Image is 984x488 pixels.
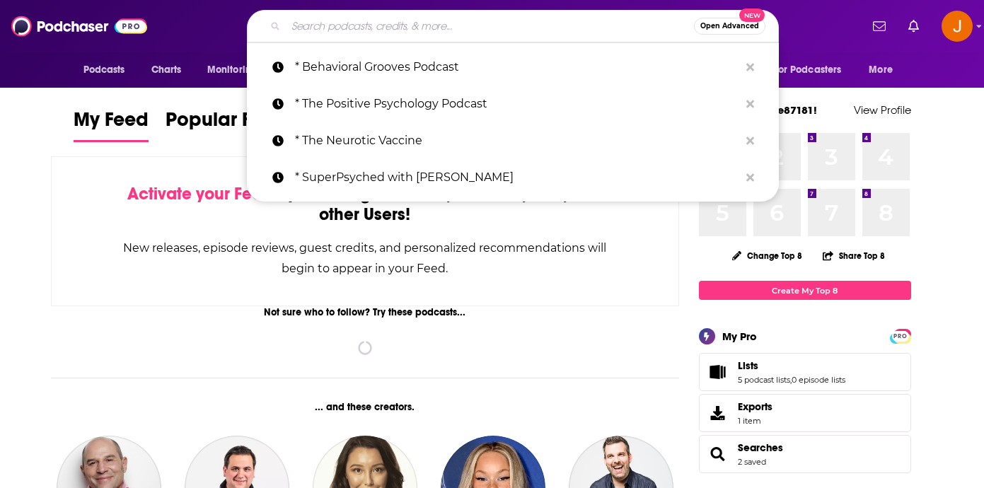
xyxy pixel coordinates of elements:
[790,375,792,385] span: ,
[738,359,845,372] a: Lists
[699,281,911,300] a: Create My Top 8
[738,416,772,426] span: 1 item
[738,400,772,413] span: Exports
[722,330,757,343] div: My Pro
[694,18,765,35] button: Open AdvancedNew
[738,441,783,454] a: Searches
[247,122,779,159] a: * The Neurotic Vaccine
[207,60,257,80] span: Monitoring
[704,403,732,423] span: Exports
[704,444,732,464] a: Searches
[247,159,779,196] a: * SuperPsyched with [PERSON_NAME]
[295,86,739,122] p: * The Positive Psychology Podcast
[738,359,758,372] span: Lists
[122,184,608,225] div: by following Podcasts, Creators, Lists, and other Users!
[903,14,925,38] a: Show notifications dropdown
[942,11,973,42] img: User Profile
[127,183,272,204] span: Activate your Feed
[151,60,182,80] span: Charts
[83,60,125,80] span: Podcasts
[822,242,886,269] button: Share Top 8
[122,238,608,279] div: New releases, episode reviews, guest credits, and personalized recommendations will begin to appe...
[867,14,891,38] a: Show notifications dropdown
[859,57,910,83] button: open menu
[699,353,911,391] span: Lists
[942,11,973,42] span: Logged in as justine87181
[892,331,909,342] span: PRO
[74,57,144,83] button: open menu
[166,108,286,140] span: Popular Feed
[700,23,759,30] span: Open Advanced
[738,457,766,467] a: 2 saved
[699,394,911,432] a: Exports
[739,8,765,22] span: New
[247,10,779,42] div: Search podcasts, credits, & more...
[295,49,739,86] p: * Behavioral Grooves Podcast
[74,108,149,142] a: My Feed
[74,108,149,140] span: My Feed
[869,60,893,80] span: More
[197,57,276,83] button: open menu
[51,306,680,318] div: Not sure who to follow? Try these podcasts...
[295,159,739,196] p: * SuperPsyched with Dr. Adam Dorsay
[286,15,694,37] input: Search podcasts, credits, & more...
[854,103,911,117] a: View Profile
[738,375,790,385] a: 5 podcast lists
[892,330,909,341] a: PRO
[166,108,286,142] a: Popular Feed
[247,49,779,86] a: * Behavioral Grooves Podcast
[724,247,811,265] button: Change Top 8
[765,57,862,83] button: open menu
[295,122,739,159] p: * The Neurotic Vaccine
[792,375,845,385] a: 0 episode lists
[704,362,732,382] a: Lists
[11,13,147,40] img: Podchaser - Follow, Share and Rate Podcasts
[142,57,190,83] a: Charts
[942,11,973,42] button: Show profile menu
[774,60,842,80] span: For Podcasters
[51,401,680,413] div: ... and these creators.
[699,435,911,473] span: Searches
[247,86,779,122] a: * The Positive Psychology Podcast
